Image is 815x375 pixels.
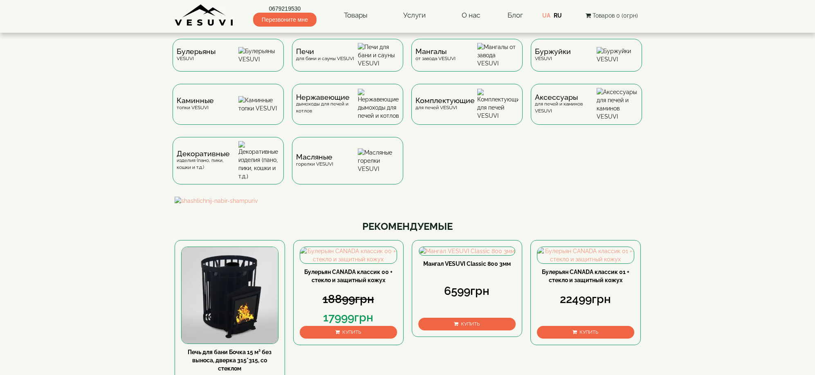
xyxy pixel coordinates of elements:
img: Нержавеющие дымоходы для печей и котлов [358,89,399,120]
div: VESUVI [535,48,571,62]
a: Декоративныеизделия (пано, пики, кошки и т.д.) Декоративные изделия (пано, пики, кошки и т.д.) [168,137,288,197]
a: Печидля бани и сауны VESUVI Печи для бани и сауны VESUVI [288,39,407,84]
img: Комплектующие для печей VESUVI [477,89,519,120]
img: shashlichnij-nabir-shampuriv [175,197,641,205]
div: горелки VESUVI [296,154,333,167]
div: 17999грн [300,310,397,326]
span: Масляные [296,154,333,160]
span: Каминные [177,97,214,104]
a: UA [542,12,550,19]
a: RU [554,12,562,19]
div: топки VESUVI [177,97,214,111]
img: Аксессуары для печей и каминов VESUVI [597,88,638,121]
a: О нас [454,6,488,25]
div: VESUVI [177,48,216,62]
span: Мангалы [415,48,456,55]
div: для печей и каминов VESUVI [535,94,597,115]
a: Каминныетопки VESUVI Каминные топки VESUVI [168,84,288,137]
span: Нержавеющие [296,94,358,101]
span: Булерьяны [177,48,216,55]
a: БулерьяныVESUVI Булерьяны VESUVI [168,39,288,84]
a: Аксессуарыдля печей и каминов VESUVI Аксессуары для печей и каминов VESUVI [527,84,646,137]
img: Булерьяны VESUVI [238,47,280,63]
a: Масляныегорелки VESUVI Масляные горелки VESUVI [288,137,407,197]
div: 6599грн [418,283,516,299]
span: Купить [461,321,480,327]
span: Перезвоните мне [253,13,317,27]
button: Товаров 0 (0грн) [583,11,640,20]
div: изделия (пано, пики, кошки и т.д.) [177,150,238,171]
span: Купить [579,329,598,335]
div: для печей VESUVI [415,97,475,111]
span: Купить [342,329,361,335]
img: Булерьян CANADA классик 01 + стекло и защитный кожух [537,247,634,263]
a: Булерьян CANADA классик 01 + стекло и защитный кожух [542,269,629,283]
div: дымоходы для печей и котлов [296,94,358,115]
div: от завода VESUVI [415,48,456,62]
img: Печь для бани Бочка 15 м³ без выноса, дверка 315*315, со стеклом [182,247,278,344]
a: Булерьян CANADA классик 00 + стекло и защитный кожух [304,269,393,283]
img: Буржуйки VESUVI [597,47,638,63]
a: Комплектующиедля печей VESUVI Комплектующие для печей VESUVI [407,84,527,137]
span: Товаров 0 (0грн) [593,12,638,19]
img: Каминные топки VESUVI [238,96,280,112]
span: Комплектующие [415,97,475,104]
img: Мангал VESUVI Classic 800 3мм [419,247,515,255]
span: Аксессуары [535,94,597,101]
div: для бани и сауны VESUVI [296,48,354,62]
span: Декоративные [177,150,238,157]
img: Мангалы от завода VESUVI [477,43,519,67]
button: Купить [537,326,634,339]
div: 22499грн [537,291,634,308]
a: Мангал VESUVI Classic 800 3мм [423,260,511,267]
a: Блог [507,11,523,19]
a: БуржуйкиVESUVI Буржуйки VESUVI [527,39,646,84]
img: Булерьян CANADA классик 00 + стекло и защитный кожух [300,247,397,263]
button: Купить [418,318,516,330]
span: Буржуйки [535,48,571,55]
span: Печи [296,48,354,55]
img: Масляные горелки VESUVI [358,148,399,173]
div: 18899грн [300,291,397,308]
a: Мангалыот завода VESUVI Мангалы от завода VESUVI [407,39,527,84]
a: Товары [336,6,376,25]
img: Декоративные изделия (пано, пики, кошки и т.д.) [238,141,280,180]
button: Купить [300,326,397,339]
img: Завод VESUVI [175,4,234,27]
img: Печи для бани и сауны VESUVI [358,43,399,67]
a: Услуги [395,6,434,25]
a: Печь для бани Бочка 15 м³ без выноса, дверка 315*315, со стеклом [188,349,272,372]
a: Нержавеющиедымоходы для печей и котлов Нержавеющие дымоходы для печей и котлов [288,84,407,137]
a: 0679219530 [253,4,317,13]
